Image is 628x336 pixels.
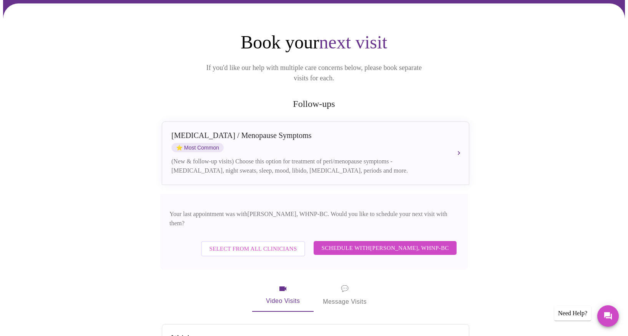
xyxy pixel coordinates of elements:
button: Schedule with[PERSON_NAME], WHNP-BC [314,241,457,255]
p: Your last appointment was with [PERSON_NAME], WHNP-BC . Would you like to schedule your next visi... [169,210,459,228]
h2: Follow-ups [160,99,468,109]
span: Video Visits [261,284,304,306]
button: Messages [597,305,619,327]
span: next visit [319,32,387,52]
span: Message Visits [323,283,367,307]
div: (New & follow-up visits) Choose this option for treatment of peri/menopause symptoms - [MEDICAL_D... [171,157,444,175]
span: star [176,145,183,151]
button: [MEDICAL_DATA] / Menopause SymptomsstarMost Common(New & follow-up visits) Choose this option for... [162,121,469,185]
p: If you'd like our help with multiple care concerns below, please book separate visits for each. [196,63,432,83]
button: Select from All Clinicians [201,241,306,256]
span: Most Common [171,143,224,152]
h1: Book your [160,31,468,53]
span: message [341,283,349,294]
div: Need Help? [554,306,591,321]
span: Schedule with [PERSON_NAME], WHNP-BC [321,243,449,253]
div: [MEDICAL_DATA] / Menopause Symptoms [171,131,444,140]
span: Select from All Clinicians [209,244,297,254]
